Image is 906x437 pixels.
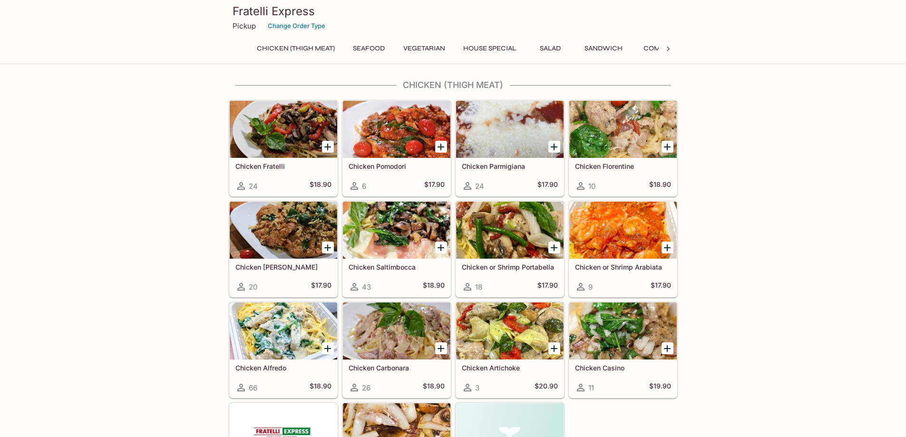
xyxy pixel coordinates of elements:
[249,182,258,191] span: 24
[569,100,677,196] a: Chicken Florentine10$18.90
[229,80,678,90] h4: Chicken (Thigh Meat)
[456,201,564,297] a: Chicken or Shrimp Portabella18$17.90
[649,180,671,192] h5: $18.90
[575,364,671,372] h5: Chicken Casino
[537,180,558,192] h5: $17.90
[662,141,673,153] button: Add Chicken Florentine
[588,182,595,191] span: 10
[263,19,330,33] button: Change Order Type
[456,302,564,359] div: Chicken Artichoke
[398,42,450,55] button: Vegetarian
[456,202,564,259] div: Chicken or Shrimp Portabella
[535,382,558,393] h5: $20.90
[475,282,482,291] span: 18
[462,263,558,271] h5: Chicken or Shrimp Portabella
[475,383,479,392] span: 3
[475,182,484,191] span: 24
[575,263,671,271] h5: Chicken or Shrimp Arabiata
[458,42,521,55] button: House Special
[435,242,447,253] button: Add Chicken Saltimbocca
[233,21,256,30] p: Pickup
[423,281,445,292] h5: $18.90
[310,382,331,393] h5: $18.90
[362,282,371,291] span: 43
[343,202,450,259] div: Chicken Saltimbocca
[322,342,334,354] button: Add Chicken Alfredo
[579,42,628,55] button: Sandwich
[548,342,560,354] button: Add Chicken Artichoke
[435,342,447,354] button: Add Chicken Carbonara
[588,282,593,291] span: 9
[230,302,337,359] div: Chicken Alfredo
[249,282,257,291] span: 20
[252,42,340,55] button: Chicken (Thigh Meat)
[349,263,445,271] h5: Chicken Saltimbocca
[342,100,451,196] a: Chicken Pomodori6$17.90
[349,364,445,372] h5: Chicken Carbonara
[456,302,564,398] a: Chicken Artichoke3$20.90
[462,162,558,170] h5: Chicken Parmigiana
[635,42,678,55] button: Combo
[435,141,447,153] button: Add Chicken Pomodori
[548,242,560,253] button: Add Chicken or Shrimp Portabella
[649,382,671,393] h5: $19.90
[662,342,673,354] button: Add Chicken Casino
[311,281,331,292] h5: $17.90
[569,202,677,259] div: Chicken or Shrimp Arabiata
[662,242,673,253] button: Add Chicken or Shrimp Arabiata
[529,42,572,55] button: Salad
[235,364,331,372] h5: Chicken Alfredo
[537,281,558,292] h5: $17.90
[348,42,390,55] button: Seafood
[229,302,338,398] a: Chicken Alfredo66$18.90
[456,100,564,196] a: Chicken Parmigiana24$17.90
[548,141,560,153] button: Add Chicken Parmigiana
[343,101,450,158] div: Chicken Pomodori
[362,383,370,392] span: 26
[342,201,451,297] a: Chicken Saltimbocca43$18.90
[569,302,677,359] div: Chicken Casino
[235,162,331,170] h5: Chicken Fratelli
[423,382,445,393] h5: $18.90
[362,182,366,191] span: 6
[233,4,674,19] h3: Fratelli Express
[343,302,450,359] div: Chicken Carbonara
[230,101,337,158] div: Chicken Fratelli
[349,162,445,170] h5: Chicken Pomodori
[235,263,331,271] h5: Chicken [PERSON_NAME]
[575,162,671,170] h5: Chicken Florentine
[651,281,671,292] h5: $17.90
[342,302,451,398] a: Chicken Carbonara26$18.90
[569,302,677,398] a: Chicken Casino11$19.90
[229,201,338,297] a: Chicken [PERSON_NAME]20$17.90
[322,242,334,253] button: Add Chicken Basilio
[569,201,677,297] a: Chicken or Shrimp Arabiata9$17.90
[424,180,445,192] h5: $17.90
[462,364,558,372] h5: Chicken Artichoke
[310,180,331,192] h5: $18.90
[456,101,564,158] div: Chicken Parmigiana
[230,202,337,259] div: Chicken Basilio
[322,141,334,153] button: Add Chicken Fratelli
[569,101,677,158] div: Chicken Florentine
[229,100,338,196] a: Chicken Fratelli24$18.90
[249,383,257,392] span: 66
[588,383,594,392] span: 11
